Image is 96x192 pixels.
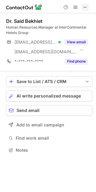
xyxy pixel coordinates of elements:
[64,58,88,64] button: Reveal Button
[16,122,64,127] span: Add to email campaign
[6,91,92,101] button: AI write personalized message
[64,39,88,45] button: Reveal Button
[16,135,90,141] span: Find work email
[6,18,43,24] div: Dr. Said Bekhiet
[14,49,77,54] span: [EMAIL_ADDRESS][DOMAIN_NAME]
[6,105,92,116] button: Send email
[17,94,81,98] span: AI write personalized message
[17,79,82,84] div: Save to List / ATS / CRM
[6,25,92,36] div: Human Resources Manager at InterContinental Hotels Group
[6,4,42,11] img: ContactOut v5.3.10
[6,146,92,154] button: Notes
[6,119,92,130] button: Add to email campaign
[17,108,40,113] span: Send email
[6,76,92,87] button: save-profile-one-click
[16,147,90,153] span: Notes
[14,39,56,45] span: [EMAIL_ADDRESS][DOMAIN_NAME]
[6,134,92,142] button: Find work email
